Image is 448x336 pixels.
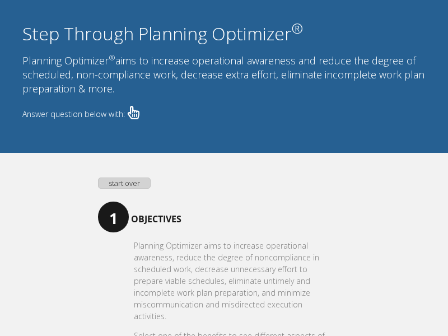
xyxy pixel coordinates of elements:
sup: ® [109,53,115,63]
span: 1 [98,202,129,232]
span: Answer question below with: [22,109,125,119]
span: Planning Optimizer aims to increase operational awareness and reduce the degree of scheduled, non... [22,54,424,95]
sup: ® [292,19,303,38]
p: Planning Optimizer aims to increase operational awareness, reduce the degree of noncompliance in ... [134,240,336,322]
span: Step Through Planning Optimizer [22,21,303,45]
a: start over [98,178,151,189]
p: Objectives [98,200,350,231]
